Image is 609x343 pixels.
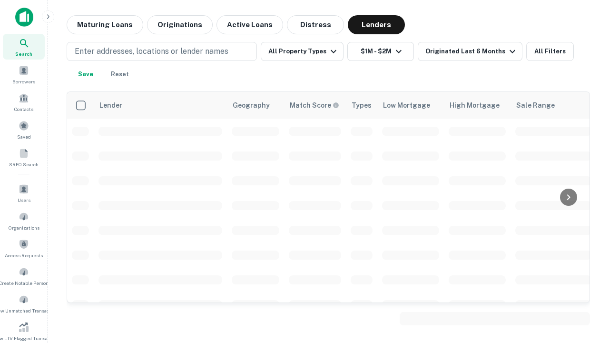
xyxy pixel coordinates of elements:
[347,42,414,61] button: $1M - $2M
[511,92,596,119] th: Sale Range
[227,92,284,119] th: Geography
[3,34,45,60] a: Search
[290,100,339,111] div: Capitalize uses an advanced AI algorithm to match your search with the best lender. The match sco...
[3,180,45,206] a: Users
[352,100,372,111] div: Types
[15,8,33,27] img: capitalize-icon.png
[284,92,346,119] th: Capitalize uses an advanced AI algorithm to match your search with the best lender. The match sco...
[3,235,45,261] a: Access Requests
[3,117,45,142] a: Saved
[18,196,30,204] span: Users
[9,224,39,232] span: Organizations
[383,100,430,111] div: Low Mortgage
[450,100,500,111] div: High Mortgage
[526,42,574,61] button: All Filters
[3,291,45,316] a: Review Unmatched Transactions
[3,89,45,115] a: Contacts
[15,50,32,58] span: Search
[5,252,43,259] span: Access Requests
[261,42,344,61] button: All Property Types
[290,100,337,111] h6: Match Score
[516,100,555,111] div: Sale Range
[377,92,444,119] th: Low Mortgage
[9,161,39,168] span: SREO Search
[233,100,270,111] div: Geography
[216,15,283,34] button: Active Loans
[3,263,45,289] a: Create Notable Person
[105,65,135,84] button: Reset
[14,105,33,113] span: Contacts
[348,15,405,34] button: Lenders
[75,46,228,57] p: Enter addresses, locations or lender names
[3,144,45,170] a: SREO Search
[425,46,518,57] div: Originated Last 6 Months
[12,78,35,85] span: Borrowers
[346,92,377,119] th: Types
[70,65,101,84] button: Save your search to get updates of matches that match your search criteria.
[147,15,213,34] button: Originations
[94,92,227,119] th: Lender
[17,133,31,141] span: Saved
[3,208,45,233] a: Organizations
[67,15,143,34] button: Maturing Loans
[287,15,344,34] button: Distress
[3,61,45,87] a: Borrowers
[99,100,122,111] div: Lender
[67,42,257,61] button: Enter addresses, locations or lender names
[561,236,609,282] iframe: Chat Widget
[418,42,522,61] button: Originated Last 6 Months
[444,92,511,119] th: High Mortgage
